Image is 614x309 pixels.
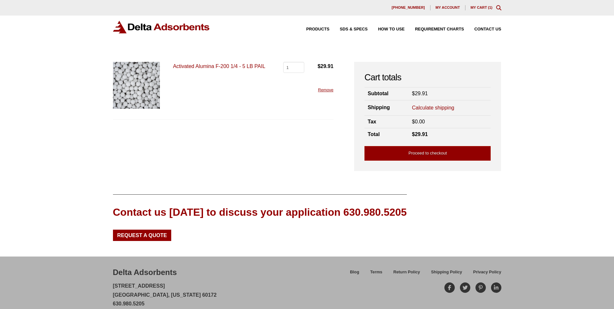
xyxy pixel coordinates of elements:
[364,146,491,161] a: Proceed to checkout
[318,63,333,69] bdi: 29.91
[113,267,177,278] div: Delta Adsorbents
[364,128,409,141] th: Total
[412,104,454,111] a: Calculate shipping
[473,270,501,274] span: Privacy Policy
[378,27,405,31] span: How to Use
[318,63,320,69] span: $
[113,205,407,220] div: Contact us [DATE] to discuss your application 630.980.5205
[340,27,368,31] span: SDS & SPECS
[344,269,364,280] a: Blog
[364,72,491,83] h2: Cart totals
[364,87,409,100] th: Subtotal
[364,116,409,128] th: Tax
[393,270,420,274] span: Return Policy
[412,91,415,96] span: $
[306,27,329,31] span: Products
[474,27,501,31] span: Contact Us
[415,27,464,31] span: Requirement Charts
[468,269,501,280] a: Privacy Policy
[350,270,359,274] span: Blog
[412,119,415,124] span: $
[113,230,172,241] a: Request a Quote
[412,132,415,137] span: $
[370,270,382,274] span: Terms
[117,233,167,238] span: Request a Quote
[388,269,426,280] a: Return Policy
[412,91,428,96] bdi: 29.91
[430,5,465,10] a: My account
[405,27,464,31] a: Requirement Charts
[296,27,329,31] a: Products
[464,27,501,31] a: Contact Us
[471,6,493,9] a: My Cart (1)
[386,5,430,10] a: [PHONE_NUMBER]
[412,119,425,124] bdi: 0.00
[426,269,468,280] a: Shipping Policy
[318,87,333,92] a: Remove this item
[496,5,501,10] div: Toggle Modal Content
[113,62,160,109] img: Activated Alumina F-200 1/4 - 5 LB PAIL
[489,6,491,9] span: 1
[173,63,265,69] a: Activated Alumina F-200 1/4 - 5 LB PAIL
[392,6,425,9] span: [PHONE_NUMBER]
[436,6,460,9] span: My account
[368,27,405,31] a: How to Use
[412,132,428,137] bdi: 29.91
[431,270,462,274] span: Shipping Policy
[283,62,304,73] input: Product quantity
[113,21,210,33] img: Delta Adsorbents
[329,27,368,31] a: SDS & SPECS
[365,269,388,280] a: Terms
[364,100,409,115] th: Shipping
